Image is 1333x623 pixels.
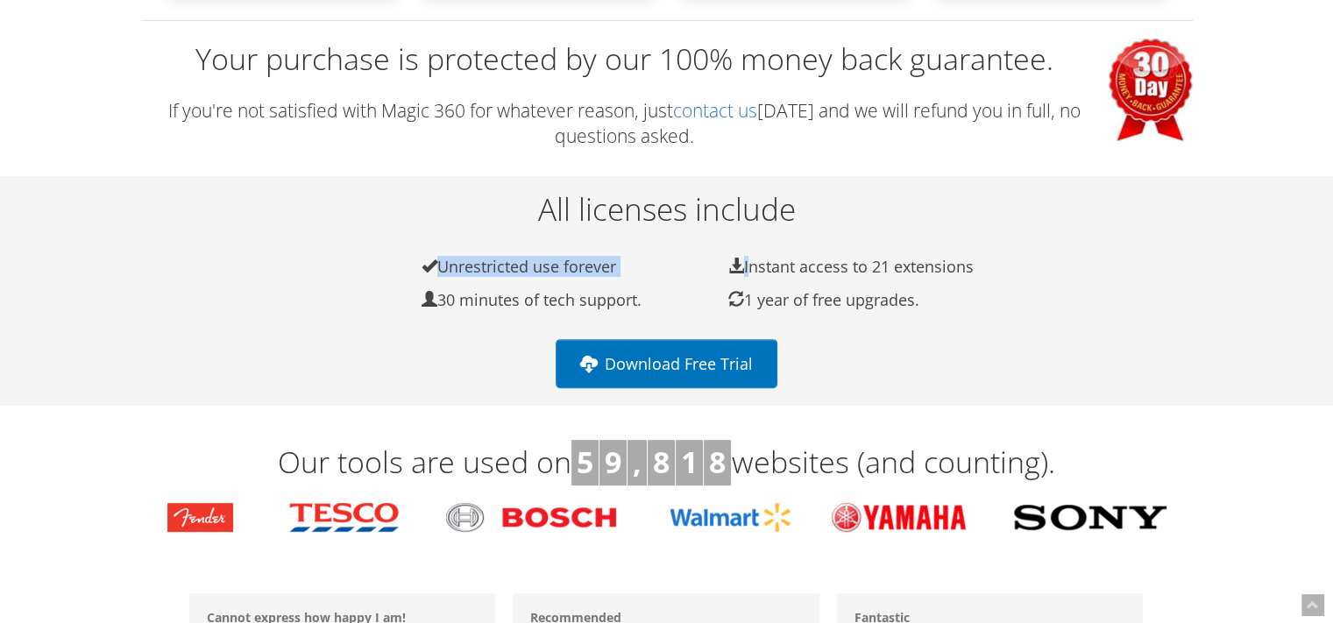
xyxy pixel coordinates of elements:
[154,440,1180,485] h3: Our tools are used on websites (and counting).
[673,98,757,123] a: contact us
[633,442,642,482] b: ,
[382,290,689,310] li: 30 minutes of tech support.
[141,193,1193,227] h2: All licenses include
[1109,39,1193,141] img: 30 days money-back guarantee
[141,98,1193,150] p: If you're not satisfied with Magic 360 for whatever reason, just [DATE] and we will refund you in...
[681,442,698,482] b: 1
[653,442,670,482] b: 8
[141,39,1193,81] h3: Your purchase is protected by our 100% money back guarantee.
[577,442,593,482] b: 5
[709,442,726,482] b: 8
[689,290,996,310] li: 1 year of free upgrades.
[167,503,1166,532] img: magictoolbox-customers.png
[689,257,996,277] li: Instant access to 21 extensions
[556,339,777,388] a: Download Free Trial
[605,442,621,482] b: 9
[382,257,689,277] li: Unrestricted use forever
